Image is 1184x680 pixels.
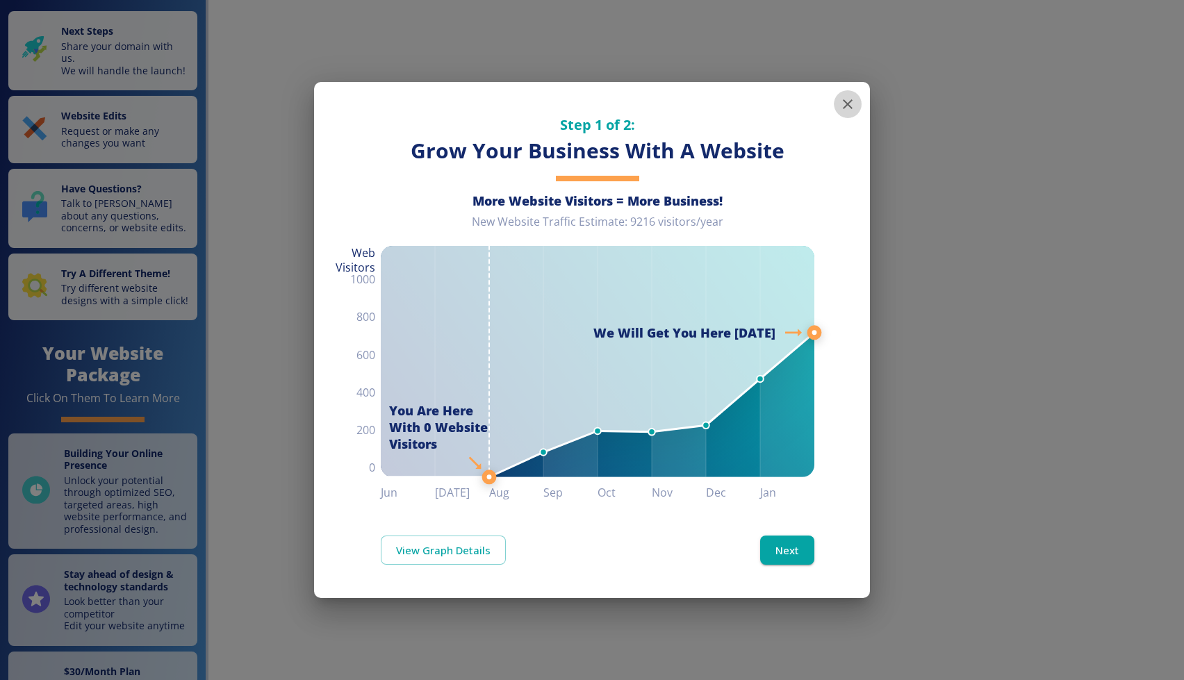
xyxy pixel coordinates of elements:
a: View Graph Details [381,536,506,565]
h6: Sep [543,483,598,502]
div: New Website Traffic Estimate: 9216 visitors/year [381,215,814,240]
h6: Dec [706,483,760,502]
h6: [DATE] [435,483,489,502]
h5: Step 1 of 2: [381,115,814,134]
h6: Oct [598,483,652,502]
h6: Nov [652,483,706,502]
h6: More Website Visitors = More Business! [381,192,814,209]
h6: Jun [381,483,435,502]
button: Next [760,536,814,565]
h3: Grow Your Business With A Website [381,137,814,165]
h6: Jan [760,483,814,502]
h6: Aug [489,483,543,502]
